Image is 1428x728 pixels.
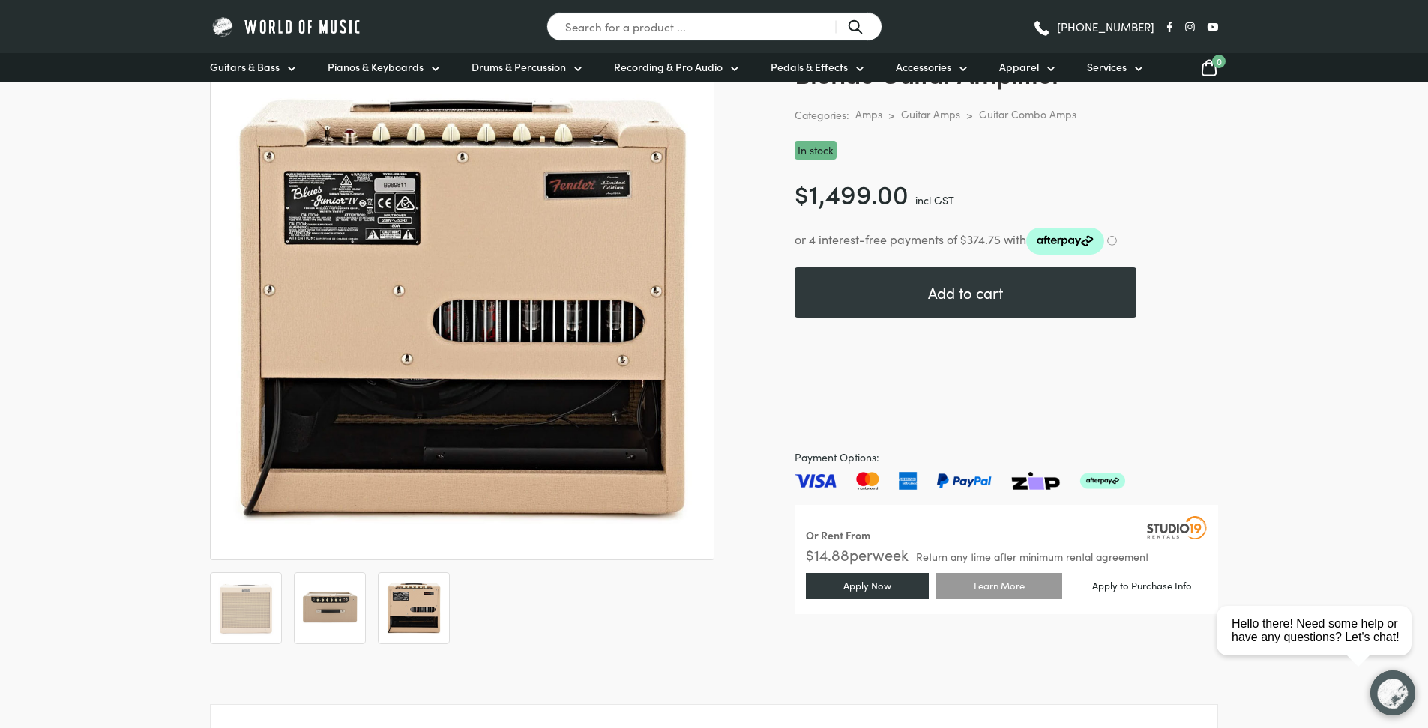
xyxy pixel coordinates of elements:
[771,59,848,75] span: Pedals & Effects
[896,59,951,75] span: Accessories
[795,336,1218,431] iframe: PayPal
[795,267,1136,318] button: Add to cart
[901,107,960,121] a: Guitar Amps
[386,580,442,636] img: Fender Blues Junior IV Blonde back view
[915,192,954,207] span: incl GST
[849,544,909,565] span: per week
[328,59,424,75] span: Pianos & Keyboards
[795,472,1125,490] img: Pay with Master card, Visa, American Express and Paypal
[999,59,1039,75] span: Apparel
[855,107,882,121] a: Amps
[210,59,280,75] span: Guitars & Bass
[979,107,1076,121] a: Guitar Combo Amps
[302,580,358,636] img: Fender Blues Junior IV Blonde controls
[546,12,882,41] input: Search for a product ...
[218,580,274,636] img: Fender Blues Junior IV Blonde front view
[210,15,364,38] img: World of Music
[1212,55,1226,68] span: 0
[1087,59,1127,75] span: Services
[472,59,566,75] span: Drums & Percussion
[1147,516,1207,539] img: Studio19 Rentals
[795,25,1218,88] h1: Fender Limited Edition Blues Junior IV Blonde Guitar Amplifier
[795,449,1218,466] span: Payment Options:
[966,108,973,121] div: >
[1032,16,1154,38] a: [PHONE_NUMBER]
[614,59,723,75] span: Recording & Pro Audio
[795,175,909,211] bdi: 1,499.00
[806,527,870,544] div: Or Rent From
[795,175,809,211] span: $
[795,106,849,124] span: Categories:
[916,551,1148,562] span: Return any time after minimum rental agreement
[936,573,1062,599] a: Learn More
[888,108,895,121] div: >
[1070,574,1214,597] a: Apply to Purchase Info
[1057,21,1154,32] span: [PHONE_NUMBER]
[1211,563,1428,728] iframe: Chat with our support team
[806,544,849,565] span: $ 14.88
[806,573,929,599] a: Apply Now
[795,141,837,160] p: In stock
